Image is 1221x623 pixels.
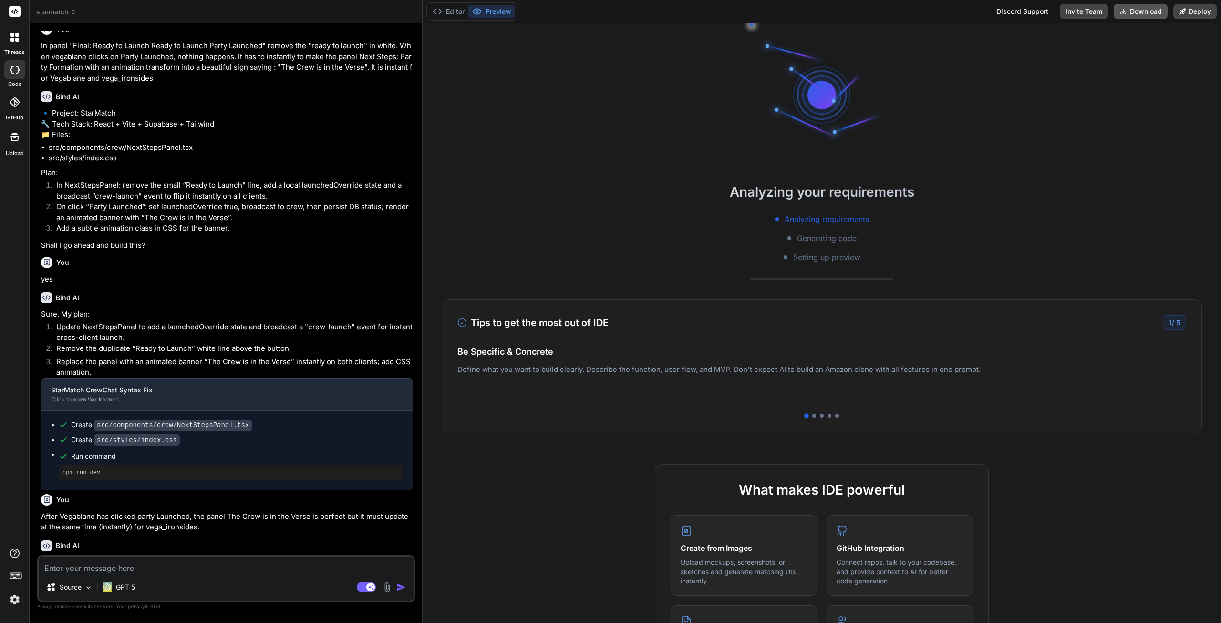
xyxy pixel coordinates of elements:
[1114,4,1168,19] button: Download
[49,180,413,201] li: In NextStepsPanel: remove the small “Ready to Launch” line, add a local launchedOverride state an...
[56,541,79,550] h6: Bind AI
[116,582,135,592] p: GPT 5
[94,434,180,446] code: src/styles/index.css
[671,480,973,500] h2: What makes IDE powerful
[423,182,1221,202] h2: Analyzing your requirements
[49,142,413,153] li: src/components/crew/NextStepsPanel.tsx
[60,582,82,592] p: Source
[128,603,145,609] span: privacy
[56,258,69,267] h6: You
[785,213,869,225] span: Analyzing requirements
[49,201,413,223] li: On click “Party Launched”: set launchedOverride true, broadcast to crew, then persist DB status; ...
[1163,315,1186,330] div: /
[49,322,413,343] li: Update NextStepsPanel to add a launchedOverride state and broadcast a "crew-launch" event for ins...
[49,153,413,164] li: src/styles/index.css
[468,5,515,18] button: Preview
[71,452,403,461] span: Run command
[71,435,180,445] div: Create
[84,583,93,591] img: Pick Models
[793,252,860,263] span: Setting up preview
[36,7,77,17] span: starmatch
[56,293,79,303] h6: Bind AI
[681,542,807,554] h4: Create from Images
[41,511,413,533] p: After Vegablane has clicked party Launched, the panel The Crew is in the Verse is perfect but it ...
[56,92,79,102] h6: Bind AI
[797,232,857,244] span: Generating code
[41,41,413,84] p: In panel "Final: Ready to Launch Ready to Launch Party Launched" remove the "ready to launch" in ...
[94,420,252,431] code: src/components/crew/NextStepsPanel.tsx
[1169,318,1172,327] span: 1
[457,316,609,330] h3: Tips to get the most out of IDE
[41,168,413,179] p: Plan:
[51,396,387,403] div: Click to open Workbench
[429,5,468,18] button: Editor
[1060,4,1108,19] button: Invite Team
[382,582,393,593] img: attachment
[37,602,415,611] p: Always double-check its answers. Your in Bind
[1176,318,1180,327] span: 5
[8,80,21,88] label: code
[41,309,413,320] p: Sure. My plan:
[49,223,413,236] li: Add a subtle animation class in CSS for the banner.
[681,558,807,586] p: Upload mockups, screenshots, or sketches and generate matching UIs instantly
[7,591,23,608] img: settings
[51,385,387,395] div: StarMatch CrewChat Syntax Fix
[4,48,25,56] label: threads
[991,4,1054,19] div: Discord Support
[41,240,413,251] p: Shall I go ahead and build this?
[41,108,413,140] p: 🔹 Project: StarMatch 🔧 Tech Stack: React + Vite + Supabase + Tailwind 📁 Files:
[6,114,23,122] label: GitHub
[62,469,399,476] pre: npm run dev
[837,558,963,586] p: Connect repos, talk to your codebase, and provide context to AI for better code generation
[6,149,24,158] label: Upload
[457,345,1186,358] h4: Be Specific & Concrete
[49,343,413,357] li: Remove the duplicate “Ready to Launch” white line above the button.
[396,582,406,592] img: icon
[1173,4,1217,19] button: Deploy
[41,379,397,410] button: StarMatch CrewChat Syntax FixClick to open Workbench
[56,495,69,505] h6: You
[41,274,413,285] p: yes
[837,542,963,554] h4: GitHub Integration
[49,357,413,378] li: Replace the panel with an animated banner “The Crew is in the Verse” instantly on both clients; a...
[103,582,112,592] img: GPT 5
[71,420,252,430] div: Create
